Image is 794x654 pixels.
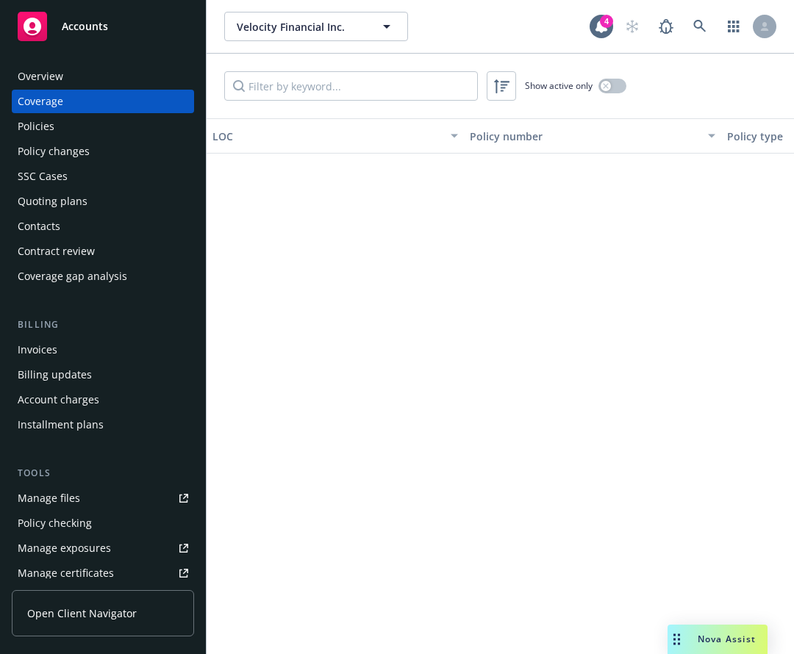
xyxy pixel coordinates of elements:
[12,466,194,481] div: Tools
[618,12,647,41] a: Start snowing
[12,165,194,188] a: SSC Cases
[464,118,721,154] button: Policy number
[27,606,137,621] span: Open Client Navigator
[212,129,442,144] div: LOC
[18,265,127,288] div: Coverage gap analysis
[12,413,194,436] a: Installment plans
[237,19,364,35] span: Velocity Financial Inc.
[12,363,194,387] a: Billing updates
[12,115,194,138] a: Policies
[18,140,90,163] div: Policy changes
[18,486,80,510] div: Manage files
[18,561,114,585] div: Manage certificates
[224,71,478,101] input: Filter by keyword...
[18,413,104,436] div: Installment plans
[12,338,194,362] a: Invoices
[12,265,194,288] a: Coverage gap analysis
[12,511,194,535] a: Policy checking
[18,388,99,412] div: Account charges
[698,633,756,645] span: Nova Assist
[12,317,194,332] div: Billing
[12,90,194,113] a: Coverage
[207,118,464,154] button: LOC
[470,129,699,144] div: Policy number
[12,388,194,412] a: Account charges
[18,338,57,362] div: Invoices
[12,190,194,213] a: Quoting plans
[12,65,194,88] a: Overview
[18,190,87,213] div: Quoting plans
[685,12,715,41] a: Search
[668,625,768,654] button: Nova Assist
[651,12,681,41] a: Report a Bug
[18,511,92,535] div: Policy checking
[18,240,95,263] div: Contract review
[18,65,63,88] div: Overview
[12,240,194,263] a: Contract review
[12,561,194,585] a: Manage certificates
[668,625,686,654] div: Drag to move
[719,12,748,41] a: Switch app
[12,215,194,238] a: Contacts
[12,486,194,510] a: Manage files
[18,215,60,238] div: Contacts
[224,12,408,41] button: Velocity Financial Inc.
[18,363,92,387] div: Billing updates
[12,536,194,560] a: Manage exposures
[18,115,54,138] div: Policies
[62,21,108,32] span: Accounts
[18,536,111,560] div: Manage exposures
[525,79,593,92] span: Show active only
[12,140,194,163] a: Policy changes
[18,90,63,113] div: Coverage
[12,6,194,47] a: Accounts
[18,165,68,188] div: SSC Cases
[600,15,613,28] div: 4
